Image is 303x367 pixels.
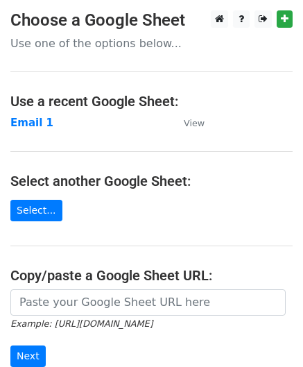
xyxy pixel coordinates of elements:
small: View [184,118,205,128]
h3: Choose a Google Sheet [10,10,293,31]
a: Email 1 [10,117,53,129]
h4: Copy/paste a Google Sheet URL: [10,267,293,284]
input: Paste your Google Sheet URL here [10,289,286,316]
h4: Select another Google Sheet: [10,173,293,189]
small: Example: [URL][DOMAIN_NAME] [10,318,153,329]
p: Use one of the options below... [10,36,293,51]
a: Select... [10,200,62,221]
a: View [170,117,205,129]
h4: Use a recent Google Sheet: [10,93,293,110]
input: Next [10,345,46,367]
